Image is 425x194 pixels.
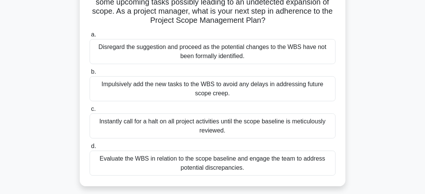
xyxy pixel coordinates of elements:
[90,76,336,101] div: Impulsively add the new tasks to the WBS to avoid any delays in addressing future scope creep.
[90,151,336,176] div: Evaluate the WBS in relation to the scope baseline and engage the team to address potential discr...
[91,106,96,112] span: c.
[91,143,96,149] span: d.
[90,114,336,139] div: Instantly call for a halt on all project activities until the scope baseline is meticulously revi...
[91,68,96,75] span: b.
[91,31,96,38] span: a.
[90,39,336,64] div: Disregard the suggestion and proceed as the potential changes to the WBS have not been formally i...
